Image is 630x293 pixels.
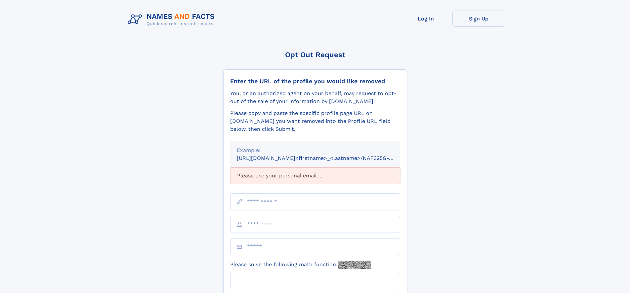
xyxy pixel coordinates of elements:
div: You, or an authorized agent on your behalf, may request to opt-out of the sale of your informatio... [230,90,400,105]
div: Enter the URL of the profile you would like removed [230,78,400,85]
div: Example: [237,146,394,154]
div: Please use your personal email ... [230,167,400,184]
label: Please solve the following math function: [230,261,371,269]
img: Logo Names and Facts [125,11,220,28]
div: Opt Out Request [223,51,407,59]
small: [URL][DOMAIN_NAME]<firstname>_<lastname>/NAF325G-xxxxxxxx [237,155,413,161]
div: Please copy and paste the specific profile page URL on [DOMAIN_NAME] you want removed into the Pr... [230,109,400,133]
a: Log In [399,11,452,27]
a: Sign Up [452,11,505,27]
